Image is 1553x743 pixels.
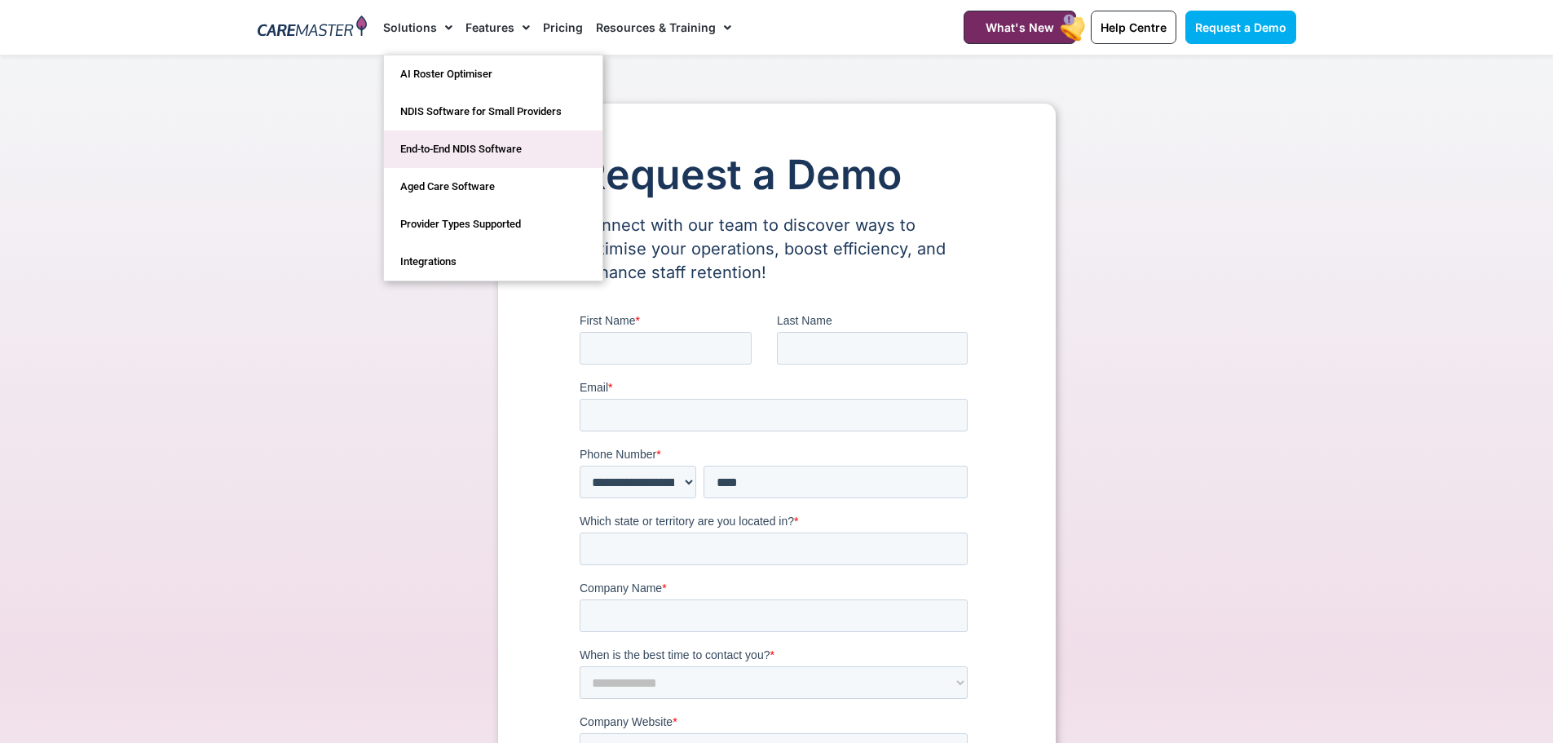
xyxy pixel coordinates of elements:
[580,214,974,285] p: Connect with our team to discover ways to optimise your operations, boost efficiency, and enhance...
[4,650,15,661] input: I have an existing NDIS business and need software to operate better
[19,629,350,642] span: I’m a new NDIS provider or I’m about to set up my NDIS business
[1091,11,1176,44] a: Help Centre
[1101,20,1167,34] span: Help Centre
[986,20,1054,34] span: What's New
[383,55,603,281] ul: Solutions
[580,153,974,197] h1: Request a Demo
[384,130,602,168] a: End-to-End NDIS Software
[258,15,368,40] img: CareMaster Logo
[1185,11,1296,44] a: Request a Demo
[4,671,385,699] span: I have an existing NDIS business and my current software isn’t providing everything I need
[384,55,602,93] a: AI Roster Optimiser
[19,650,370,663] span: I have an existing NDIS business and need software to operate better
[197,2,253,15] span: Last Name
[1195,20,1286,34] span: Request a Demo
[384,243,602,281] a: Integrations
[384,93,602,130] a: NDIS Software for Small Providers
[384,206,602,243] a: Provider Types Supported​
[964,11,1076,44] a: What's New
[384,168,602,206] a: Aged Care Software
[4,671,15,682] input: I have an existing NDIS business and my current software isn’t providing everything I need
[4,629,15,639] input: I’m a new NDIS provider or I’m about to set up my NDIS business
